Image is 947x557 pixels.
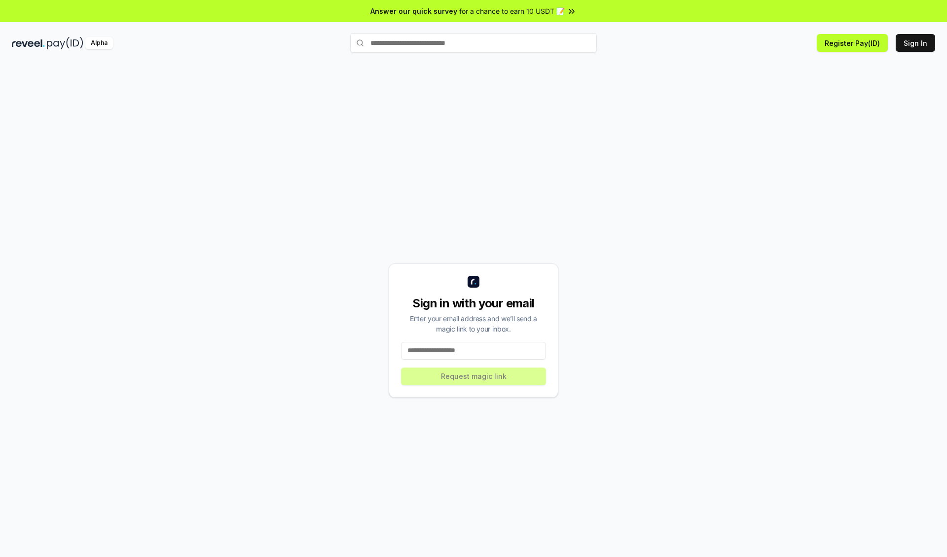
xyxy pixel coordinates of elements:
img: logo_small [468,276,479,288]
img: reveel_dark [12,37,45,49]
button: Sign In [896,34,935,52]
div: Alpha [85,37,113,49]
div: Enter your email address and we’ll send a magic link to your inbox. [401,313,546,334]
button: Register Pay(ID) [817,34,888,52]
span: Answer our quick survey [370,6,457,16]
span: for a chance to earn 10 USDT 📝 [459,6,565,16]
div: Sign in with your email [401,296,546,311]
img: pay_id [47,37,83,49]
